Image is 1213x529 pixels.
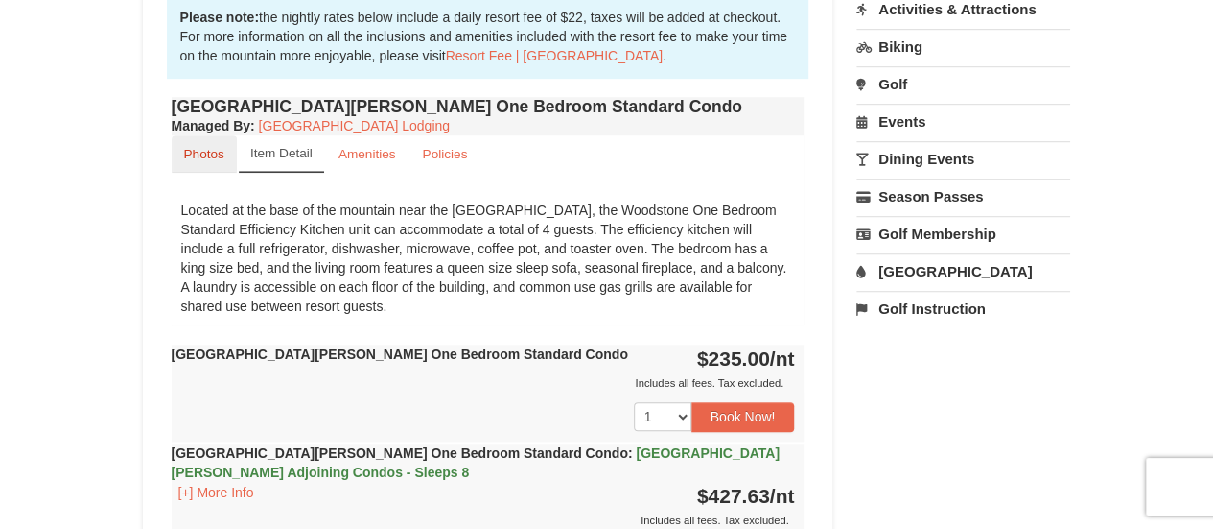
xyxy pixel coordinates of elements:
[172,191,805,325] div: Located at the base of the mountain near the [GEOGRAPHIC_DATA], the Woodstone One Bedroom Standar...
[250,146,313,160] small: Item Detail
[856,216,1070,252] a: Golf Membership
[326,135,408,173] a: Amenities
[856,104,1070,139] a: Events
[446,48,663,63] a: Resort Fee | [GEOGRAPHIC_DATA]
[856,29,1070,64] a: Biking
[628,445,633,461] span: :
[409,135,479,173] a: Policies
[172,445,780,480] span: [GEOGRAPHIC_DATA][PERSON_NAME] Adjoining Condos - Sleeps 8
[770,348,795,370] span: /nt
[697,485,770,507] span: $427.63
[172,445,780,480] strong: [GEOGRAPHIC_DATA][PERSON_NAME] One Bedroom Standard Condo
[172,97,805,116] h4: [GEOGRAPHIC_DATA][PERSON_NAME] One Bedroom Standard Condo
[180,10,259,25] strong: Please note:
[172,482,261,503] button: [+] More Info
[422,147,467,161] small: Policies
[856,179,1070,214] a: Season Passes
[172,347,628,362] strong: [GEOGRAPHIC_DATA][PERSON_NAME] One Bedroom Standard Condo
[856,253,1070,289] a: [GEOGRAPHIC_DATA]
[172,373,795,393] div: Includes all fees. Tax excluded.
[239,135,324,173] a: Item Detail
[770,485,795,507] span: /nt
[259,118,450,133] a: [GEOGRAPHIC_DATA] Lodging
[172,118,250,133] span: Managed By
[691,402,795,431] button: Book Now!
[172,135,237,173] a: Photos
[338,147,396,161] small: Amenities
[697,348,795,370] strong: $235.00
[856,291,1070,326] a: Golf Instruction
[856,66,1070,102] a: Golf
[856,141,1070,177] a: Dining Events
[172,118,255,133] strong: :
[184,147,224,161] small: Photos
